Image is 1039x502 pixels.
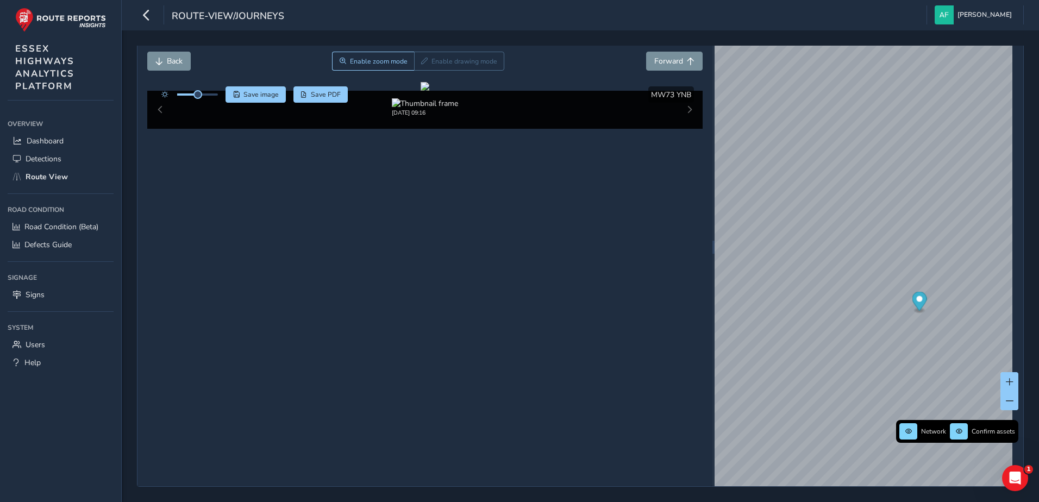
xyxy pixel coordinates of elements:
[8,319,114,336] div: System
[26,154,61,164] span: Detections
[921,427,946,436] span: Network
[8,336,114,354] a: Users
[8,218,114,236] a: Road Condition (Beta)
[26,290,45,300] span: Signs
[8,202,114,218] div: Road Condition
[226,86,286,103] button: Save
[8,354,114,372] a: Help
[24,222,98,232] span: Road Condition (Beta)
[147,52,191,71] button: Back
[8,116,114,132] div: Overview
[27,136,64,146] span: Dashboard
[957,5,1012,24] span: [PERSON_NAME]
[311,90,341,99] span: Save PDF
[24,240,72,250] span: Defects Guide
[293,86,348,103] button: PDF
[1002,465,1028,491] iframe: Intercom live chat
[24,357,41,368] span: Help
[172,9,284,24] span: route-view/journeys
[8,150,114,168] a: Detections
[332,52,414,71] button: Zoom
[8,286,114,304] a: Signs
[935,5,954,24] img: diamond-layout
[935,5,1016,24] button: [PERSON_NAME]
[654,56,683,66] span: Forward
[350,57,408,66] span: Enable zoom mode
[646,52,703,71] button: Forward
[392,98,458,109] img: Thumbnail frame
[26,172,68,182] span: Route View
[1024,465,1033,474] span: 1
[15,42,74,92] span: ESSEX HIGHWAYS ANALYTICS PLATFORM
[972,427,1015,436] span: Confirm assets
[392,109,458,117] div: [DATE] 09:16
[26,340,45,350] span: Users
[243,90,279,99] span: Save image
[8,236,114,254] a: Defects Guide
[651,90,691,100] span: MW73 YNB
[167,56,183,66] span: Back
[8,168,114,186] a: Route View
[912,292,927,314] div: Map marker
[8,132,114,150] a: Dashboard
[15,8,106,32] img: rr logo
[8,269,114,286] div: Signage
